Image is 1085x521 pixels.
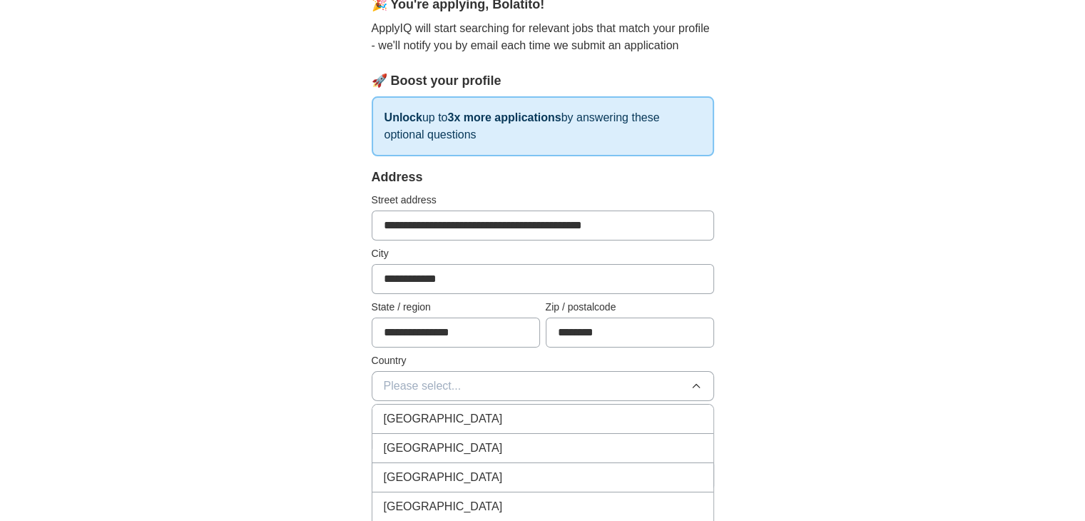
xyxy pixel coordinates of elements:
strong: 3x more applications [447,111,561,123]
span: [GEOGRAPHIC_DATA] [384,410,503,428]
label: Zip / postalcode [546,300,714,315]
span: [GEOGRAPHIC_DATA] [384,440,503,457]
button: Please select... [372,371,714,401]
p: ApplyIQ will start searching for relevant jobs that match your profile - we'll notify you by emai... [372,20,714,54]
label: Street address [372,193,714,208]
span: Please select... [384,378,462,395]
label: State / region [372,300,540,315]
label: Country [372,353,714,368]
div: Address [372,168,714,187]
span: [GEOGRAPHIC_DATA] [384,498,503,515]
div: 🚀 Boost your profile [372,71,714,91]
strong: Unlock [384,111,422,123]
p: up to by answering these optional questions [372,96,714,156]
span: [GEOGRAPHIC_DATA] [384,469,503,486]
label: City [372,246,714,261]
